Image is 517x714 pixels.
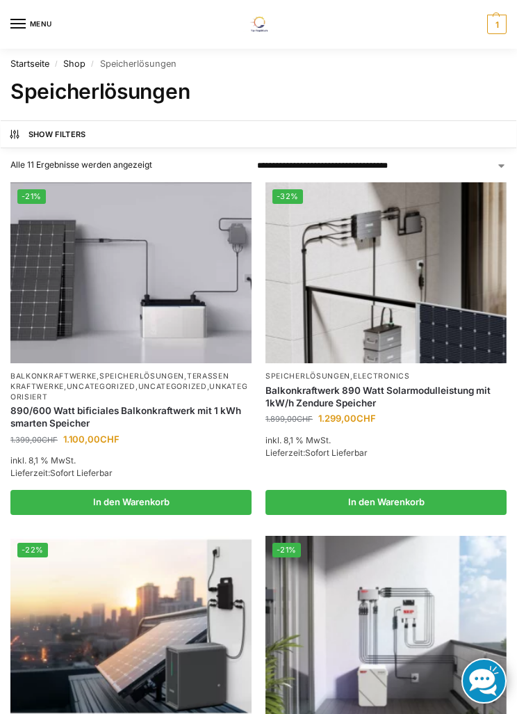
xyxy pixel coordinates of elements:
a: Balkonkraftwerk 890 Watt Solarmodulleistung mit 1kW/h Zendure Speicher [265,385,507,409]
span: / [49,58,63,69]
bdi: 1.399,00 [10,435,58,445]
img: Solaranlagen, Speicheranlagen und Energiesparprodukte [242,17,274,32]
p: Alle 11 Ergebnisse werden angezeigt [10,159,243,171]
bdi: 1.100,00 [63,434,120,445]
nav: Cart contents [484,15,507,34]
span: Lieferzeit: [10,468,113,478]
a: -21%ASE 1000 Batteriespeicher [10,182,252,363]
h1: Speicherlösungen [10,79,507,104]
a: Shop [63,58,85,69]
span: Lieferzeit: [265,447,368,458]
bdi: 1.299,00 [318,413,376,424]
span: Sofort Lieferbar [305,447,368,458]
p: inkl. 8,1 % MwSt. [10,454,252,467]
bdi: 1.899,00 [265,414,313,424]
span: / [85,58,99,69]
img: ASE 1000 Batteriespeicher [10,182,252,363]
a: In den Warenkorb legen: „890/600 Watt bificiales Balkonkraftwerk mit 1 kWh smarten Speicher“ [10,490,252,515]
a: Unkategorisiert [10,382,247,402]
span: Sofort Lieferbar [50,468,113,478]
span: CHF [42,435,58,445]
button: Menu [10,14,52,35]
a: Uncategorized [138,382,207,391]
a: 890/600 Watt bificiales Balkonkraftwerk mit 1 kWh smarten Speicher [10,405,252,429]
button: Show Filters [1,120,517,148]
p: , , , , , [10,372,252,402]
span: CHF [297,414,313,424]
a: -32%Balkonkraftwerk 890 Watt Solarmodulleistung mit 1kW/h Zendure Speicher [265,182,507,363]
a: Speicherlösungen [265,372,350,381]
img: Balkonkraftwerk 890 Watt Solarmodulleistung mit 1kW/h Zendure Speicher [265,182,507,363]
span: CHF [356,413,376,424]
a: In den Warenkorb legen: „Balkonkraftwerk 890 Watt Solarmodulleistung mit 1kW/h Zendure Speicher“ [265,490,507,515]
a: 1 [484,15,507,34]
p: , [265,372,507,382]
p: inkl. 8,1 % MwSt. [265,434,507,447]
a: Terassen Kraftwerke [10,372,229,391]
span: 1 [487,15,507,34]
a: Electronics [353,372,410,381]
a: Balkonkraftwerke [10,372,97,381]
a: Speicherlösungen [99,372,184,381]
a: Uncategorized [67,382,136,391]
span: CHF [100,434,120,445]
select: Shop-Reihenfolge [257,159,507,172]
nav: Breadcrumb [10,49,507,79]
a: Startseite [10,58,49,69]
